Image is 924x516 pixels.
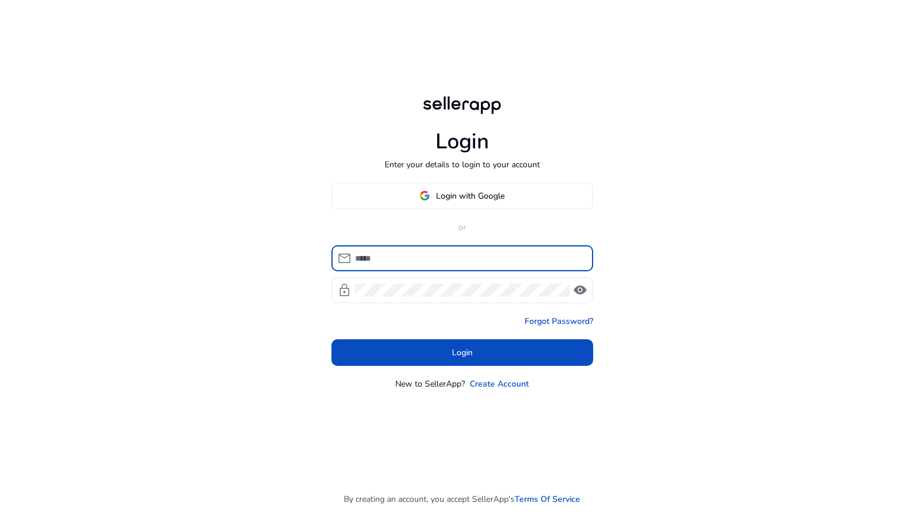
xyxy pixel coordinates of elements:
[337,283,352,297] span: lock
[515,493,580,505] a: Terms Of Service
[452,346,473,359] span: Login
[331,221,593,233] p: or
[435,129,489,154] h1: Login
[573,283,587,297] span: visibility
[525,315,593,327] a: Forgot Password?
[395,378,465,390] p: New to SellerApp?
[436,190,505,202] span: Login with Google
[419,190,430,201] img: google-logo.svg
[470,378,529,390] a: Create Account
[331,339,593,366] button: Login
[385,158,540,171] p: Enter your details to login to your account
[337,251,352,265] span: mail
[331,183,593,209] button: Login with Google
